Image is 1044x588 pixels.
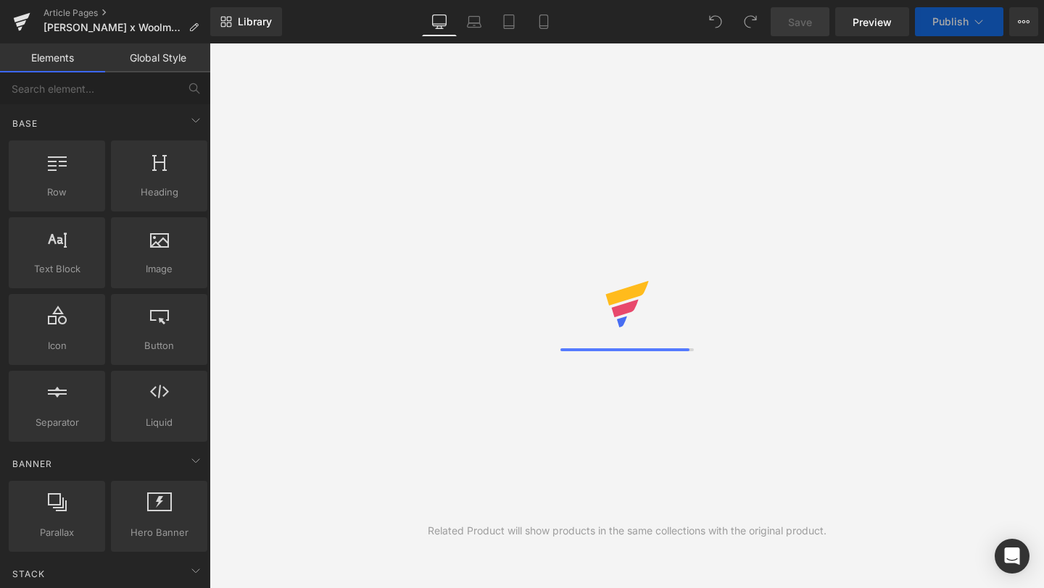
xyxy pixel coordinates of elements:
[11,117,39,130] span: Base
[11,567,46,581] span: Stack
[1009,7,1038,36] button: More
[115,185,203,200] span: Heading
[932,16,969,28] span: Publish
[115,525,203,540] span: Hero Banner
[701,7,730,36] button: Undo
[915,7,1003,36] button: Publish
[210,7,282,36] a: New Library
[736,7,765,36] button: Redo
[526,7,561,36] a: Mobile
[11,457,54,471] span: Banner
[115,338,203,353] span: Button
[428,523,826,539] div: Related Product will show products in the same collections with the original product.
[43,22,183,33] span: [PERSON_NAME] x Woolmark 2025
[13,525,101,540] span: Parallax
[13,261,101,277] span: Text Block
[13,185,101,200] span: Row
[853,14,892,30] span: Preview
[13,338,101,353] span: Icon
[238,15,272,28] span: Library
[115,415,203,430] span: Liquid
[105,43,210,72] a: Global Style
[422,7,457,36] a: Desktop
[788,14,812,30] span: Save
[43,7,210,19] a: Article Pages
[457,7,492,36] a: Laptop
[13,415,101,430] span: Separator
[115,261,203,277] span: Image
[995,539,1029,574] div: Open Intercom Messenger
[835,7,909,36] a: Preview
[492,7,526,36] a: Tablet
